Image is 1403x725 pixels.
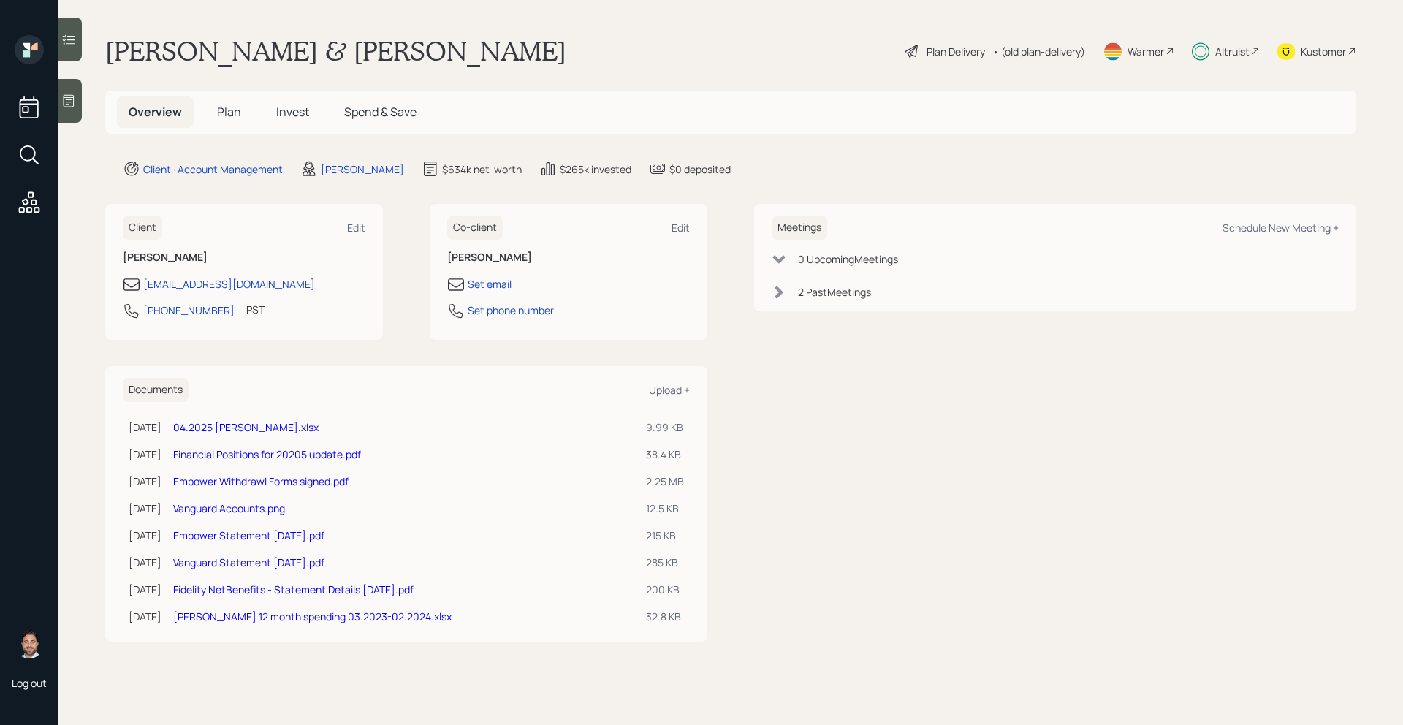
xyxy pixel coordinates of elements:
[646,501,684,516] div: 12.5 KB
[173,447,361,461] a: Financial Positions for 20205 update.pdf
[15,629,44,658] img: michael-russo-headshot.png
[560,162,631,177] div: $265k invested
[468,303,554,318] div: Set phone number
[246,302,265,317] div: PST
[129,501,161,516] div: [DATE]
[1128,44,1164,59] div: Warmer
[798,284,871,300] div: 2 Past Meeting s
[129,528,161,543] div: [DATE]
[173,474,349,488] a: Empower Withdrawl Forms signed.pdf
[1301,44,1346,59] div: Kustomer
[798,251,898,267] div: 0 Upcoming Meeting s
[646,447,684,462] div: 38.4 KB
[772,216,827,240] h6: Meetings
[173,610,452,623] a: [PERSON_NAME] 12 month spending 03.2023-02.2024.xlsx
[321,162,404,177] div: [PERSON_NAME]
[927,44,985,59] div: Plan Delivery
[173,528,324,542] a: Empower Statement [DATE].pdf
[129,609,161,624] div: [DATE]
[173,555,324,569] a: Vanguard Statement [DATE].pdf
[646,528,684,543] div: 215 KB
[1215,44,1250,59] div: Altruist
[143,303,235,318] div: [PHONE_NUMBER]
[468,276,512,292] div: Set email
[123,251,365,264] h6: [PERSON_NAME]
[646,555,684,570] div: 285 KB
[217,104,241,120] span: Plan
[123,216,162,240] h6: Client
[276,104,309,120] span: Invest
[344,104,417,120] span: Spend & Save
[646,474,684,489] div: 2.25 MB
[143,162,283,177] div: Client · Account Management
[173,582,414,596] a: Fidelity NetBenefits - Statement Details [DATE].pdf
[1223,221,1339,235] div: Schedule New Meeting +
[442,162,522,177] div: $634k net-worth
[672,221,690,235] div: Edit
[646,609,684,624] div: 32.8 KB
[447,216,503,240] h6: Co-client
[129,582,161,597] div: [DATE]
[646,582,684,597] div: 200 KB
[129,104,182,120] span: Overview
[143,276,315,292] div: [EMAIL_ADDRESS][DOMAIN_NAME]
[12,676,47,690] div: Log out
[646,420,684,435] div: 9.99 KB
[173,501,285,515] a: Vanguard Accounts.png
[992,44,1085,59] div: • (old plan-delivery)
[129,474,161,489] div: [DATE]
[669,162,731,177] div: $0 deposited
[129,420,161,435] div: [DATE]
[447,251,690,264] h6: [PERSON_NAME]
[129,447,161,462] div: [DATE]
[123,378,189,402] h6: Documents
[173,420,319,434] a: 04.2025 [PERSON_NAME].xlsx
[129,555,161,570] div: [DATE]
[347,221,365,235] div: Edit
[105,35,566,67] h1: [PERSON_NAME] & [PERSON_NAME]
[649,383,690,397] div: Upload +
